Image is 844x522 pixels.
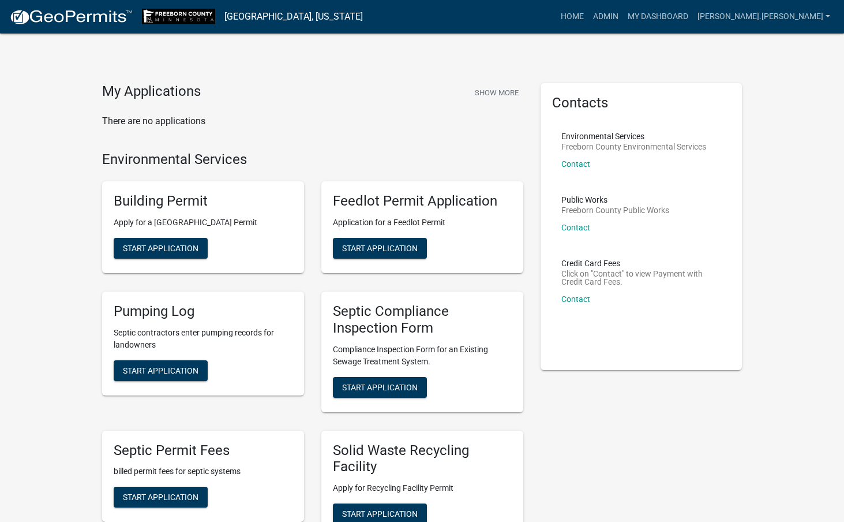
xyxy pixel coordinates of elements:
[342,382,418,391] span: Start Application
[561,259,722,267] p: Credit Card Fees
[114,303,292,320] h5: Pumping Log
[556,6,588,28] a: Home
[114,442,292,459] h5: Septic Permit Fees
[561,196,669,204] p: Public Works
[333,442,512,476] h5: Solid Waste Recycling Facility
[561,159,590,169] a: Contact
[333,217,512,229] p: Application for a Feedlot Permit
[333,377,427,398] button: Start Application
[123,244,198,253] span: Start Application
[342,509,418,519] span: Start Application
[623,6,693,28] a: My Dashboard
[102,83,201,100] h4: My Applications
[561,223,590,232] a: Contact
[342,244,418,253] span: Start Application
[142,9,215,24] img: Freeborn County, Minnesota
[333,193,512,210] h5: Feedlot Permit Application
[114,360,208,381] button: Start Application
[693,6,835,28] a: [PERSON_NAME].[PERSON_NAME]
[561,132,706,140] p: Environmental Services
[561,206,669,214] p: Freeborn County Public Works
[102,114,523,128] p: There are no applications
[552,95,731,111] h5: Contacts
[114,238,208,259] button: Start Application
[123,493,198,502] span: Start Application
[561,294,590,304] a: Contact
[123,366,198,375] span: Start Application
[333,482,512,494] p: Apply for Recycling Facility Permit
[333,344,512,368] p: Compliance Inspection Form for an Existing Sewage Treatment System.
[561,270,722,286] p: Click on "Contact" to view Payment with Credit Card Fees.
[114,193,292,210] h5: Building Permit
[333,238,427,259] button: Start Application
[102,151,523,168] h4: Environmental Services
[114,487,208,508] button: Start Application
[333,303,512,337] h5: Septic Compliance Inspection Form
[114,465,292,478] p: billed permit fees for septic systems
[561,143,706,151] p: Freeborn County Environmental Services
[470,83,523,102] button: Show More
[588,6,623,28] a: Admin
[114,217,292,229] p: Apply for a [GEOGRAPHIC_DATA] Permit
[114,327,292,351] p: Septic contractors enter pumping records for landowners
[224,7,363,27] a: [GEOGRAPHIC_DATA], [US_STATE]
